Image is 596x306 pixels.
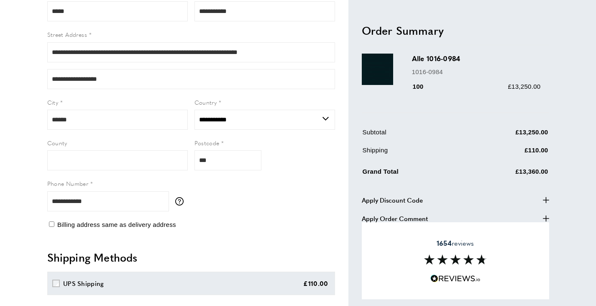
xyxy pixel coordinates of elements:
img: Alle 1016-0984 [362,54,393,85]
td: Shipping [363,145,460,161]
td: £13,250.00 [460,127,548,143]
h2: Order Summary [362,23,549,38]
strong: 1654 [437,238,452,248]
h3: Alle 1016-0984 [412,54,541,63]
span: Billing address same as delivery address [57,221,176,228]
td: £110.00 [460,145,548,161]
div: 100 [412,81,435,91]
div: £110.00 [303,278,328,288]
span: reviews [437,239,474,247]
span: Phone Number [47,179,89,188]
td: £13,360.00 [460,165,548,183]
span: Apply Order Comment [362,213,428,223]
span: Street Address [47,30,87,39]
span: Country [194,98,217,106]
span: Postcode [194,139,220,147]
span: £13,250.00 [508,82,540,90]
h2: Shipping Methods [47,250,335,265]
img: Reviews.io 5 stars [430,275,481,283]
span: City [47,98,59,106]
input: Billing address same as delivery address [49,221,54,227]
div: UPS Shipping [63,278,104,288]
td: Subtotal [363,127,460,143]
td: Grand Total [363,165,460,183]
img: Reviews section [424,255,487,265]
p: 1016-0984 [412,67,541,77]
button: More information [175,197,188,206]
span: County [47,139,67,147]
span: Apply Discount Code [362,195,423,205]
